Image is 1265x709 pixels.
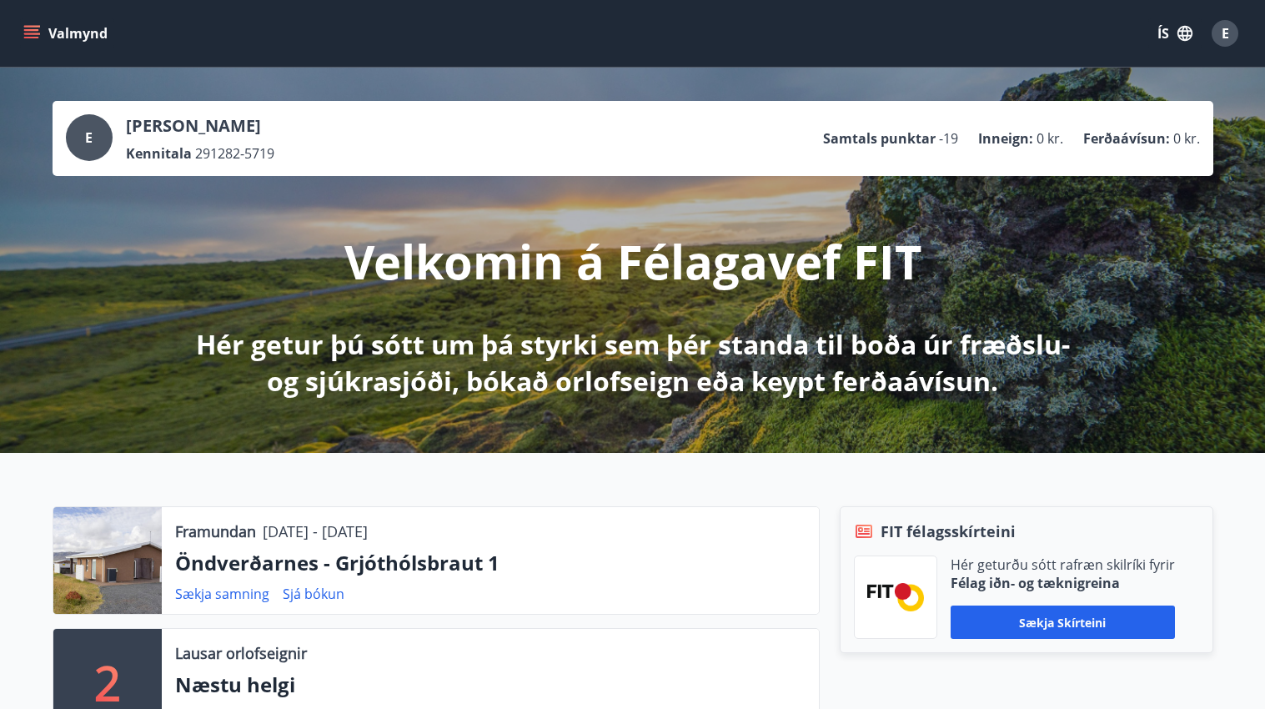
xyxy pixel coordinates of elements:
p: Næstu helgi [175,671,806,699]
p: Inneign : [978,129,1033,148]
p: Ferðaávísun : [1083,129,1170,148]
img: FPQVkF9lTnNbbaRSFyT17YYeljoOGk5m51IhT0bO.png [867,583,924,611]
span: 291282-5719 [195,144,274,163]
p: Velkomin á Félagavef FIT [344,229,921,293]
span: 0 kr. [1037,129,1063,148]
p: Samtals punktar [823,129,936,148]
button: ÍS [1148,18,1202,48]
span: FIT félagsskírteini [881,520,1016,542]
p: Framundan [175,520,256,542]
p: [DATE] - [DATE] [263,520,368,542]
p: Lausar orlofseignir [175,642,307,664]
span: E [1222,24,1229,43]
a: Sjá bókun [283,585,344,603]
button: Sækja skírteini [951,606,1175,639]
button: menu [20,18,114,48]
span: E [85,128,93,147]
p: Öndverðarnes - Grjóthólsbraut 1 [175,549,806,577]
span: -19 [939,129,958,148]
button: E [1205,13,1245,53]
a: Sækja samning [175,585,269,603]
p: [PERSON_NAME] [126,114,274,138]
p: Hér geturðu sótt rafræn skilríki fyrir [951,556,1175,574]
p: Félag iðn- og tæknigreina [951,574,1175,592]
p: Hér getur þú sótt um þá styrki sem þér standa til boða úr fræðslu- og sjúkrasjóði, bókað orlofsei... [193,326,1073,400]
p: Kennitala [126,144,192,163]
span: 0 kr. [1173,129,1200,148]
